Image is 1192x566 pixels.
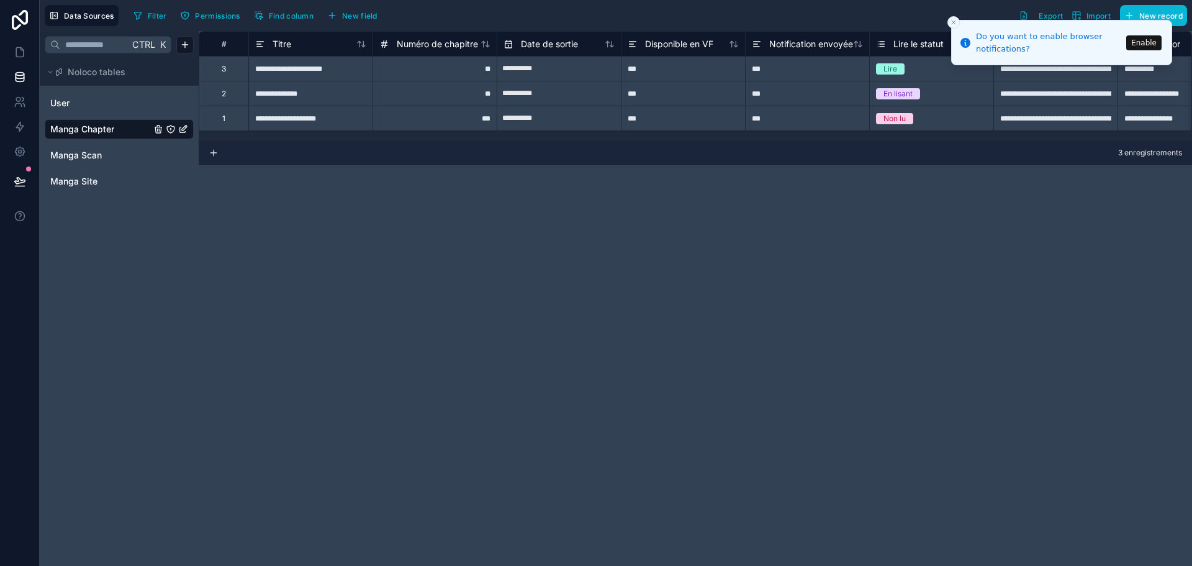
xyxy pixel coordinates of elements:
[222,64,226,73] font: 3
[148,11,167,21] span: Filter
[1115,5,1187,26] a: New record
[769,39,853,49] font: Notification envoyée
[883,89,913,98] font: En lisant
[342,11,377,21] span: New field
[131,37,156,52] span: Ctrl
[45,93,194,113] div: User
[45,5,119,26] button: Data Sources
[1067,5,1115,26] button: Import
[947,16,960,29] button: Close toast
[521,39,578,49] font: Date de sortie
[129,6,171,25] button: Filter
[64,11,114,21] span: Data Sources
[45,119,194,139] div: Manga Chapter
[222,39,227,48] font: #
[195,11,240,21] span: Permissions
[269,11,314,21] span: Find column
[50,123,114,135] span: Manga Chapter
[273,39,291,49] font: Titre
[50,123,151,135] a: Manga Chapter
[222,89,226,98] font: 2
[50,97,70,109] span: User
[1126,35,1162,50] button: Enable
[893,39,944,49] font: Lire le statut
[45,63,186,81] button: Noloco tables
[250,6,318,25] button: Find column
[50,175,151,188] a: Manga Site
[1120,5,1187,26] button: New record
[176,6,244,25] button: Permissions
[976,30,1122,55] div: Do you want to enable browser notifications?
[158,40,167,49] span: K
[883,64,897,73] font: Lire
[323,6,382,25] button: New field
[50,97,151,109] a: User
[883,114,906,123] font: Non lu
[1014,5,1067,26] button: Export
[222,114,225,123] font: 1
[1118,148,1182,157] font: 3 enregistrements
[45,145,194,165] div: Manga Scan
[50,149,102,162] span: Manga Scan
[50,149,151,162] a: Manga Scan
[397,39,478,49] font: Numéro de chapitre
[45,171,194,191] div: Manga Site
[176,6,249,25] a: Permissions
[50,175,97,188] span: Manga Site
[645,39,713,49] font: Disponible en VF
[68,66,125,78] span: Noloco tables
